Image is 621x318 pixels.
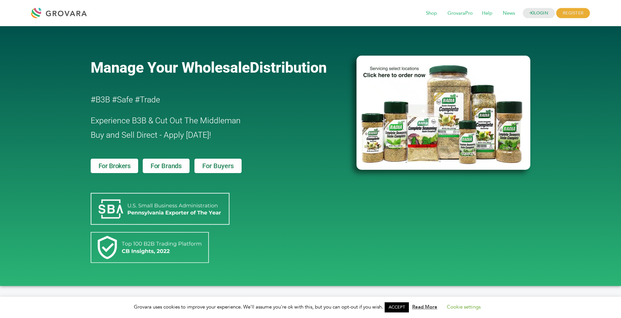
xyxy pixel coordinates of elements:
[477,7,497,20] span: Help
[421,10,442,17] a: Shop
[498,10,520,17] a: News
[91,93,319,107] h2: #B3B #Safe #Trade
[443,10,477,17] a: GrovaraPro
[134,304,487,310] span: Grovara uses cookies to improve your experience. We'll assume you're ok with this, but you can op...
[91,130,211,140] span: Buy and Sell Direct - Apply [DATE]!
[91,116,241,125] span: Experience B3B & Cut Out The Middleman
[250,59,327,76] span: Distribution
[91,59,346,76] a: Manage Your WholesaleDistribution
[91,159,138,173] a: For Brokers
[556,8,590,18] span: REGISTER
[421,7,442,20] span: Shop
[443,7,477,20] span: GrovaraPro
[477,10,497,17] a: Help
[151,163,182,169] span: For Brands
[447,304,481,310] a: Cookie settings
[99,163,131,169] span: For Brokers
[523,8,555,18] a: LOGIN
[91,59,250,76] span: Manage Your Wholesale
[143,159,190,173] a: For Brands
[385,302,409,312] a: ACCEPT
[202,163,234,169] span: For Buyers
[498,7,520,20] span: News
[194,159,242,173] a: For Buyers
[412,304,437,310] a: Read More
